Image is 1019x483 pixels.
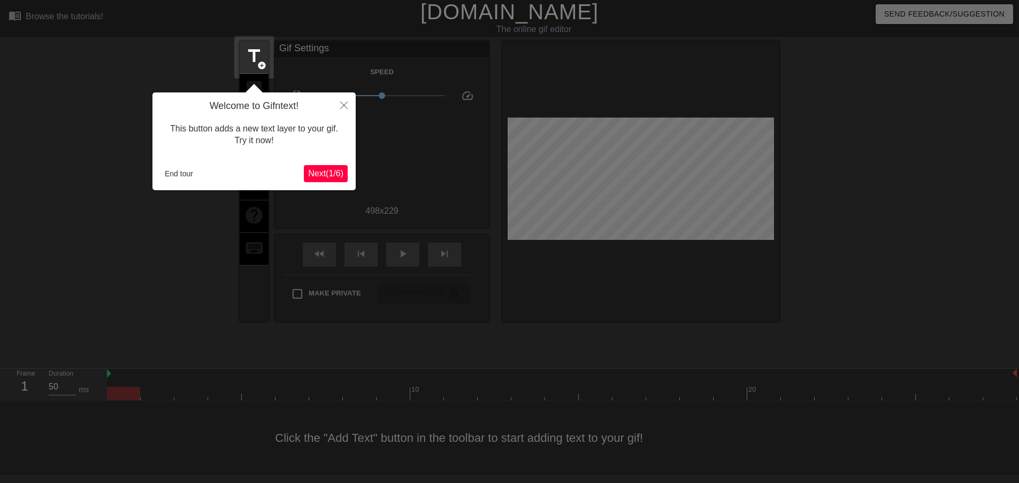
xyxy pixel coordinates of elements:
span: Next ( 1 / 6 ) [308,169,343,178]
div: This button adds a new text layer to your gif. Try it now! [160,112,348,158]
button: Next [304,165,348,182]
h4: Welcome to Gifntext! [160,100,348,112]
button: Close [332,92,356,117]
button: End tour [160,166,197,182]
